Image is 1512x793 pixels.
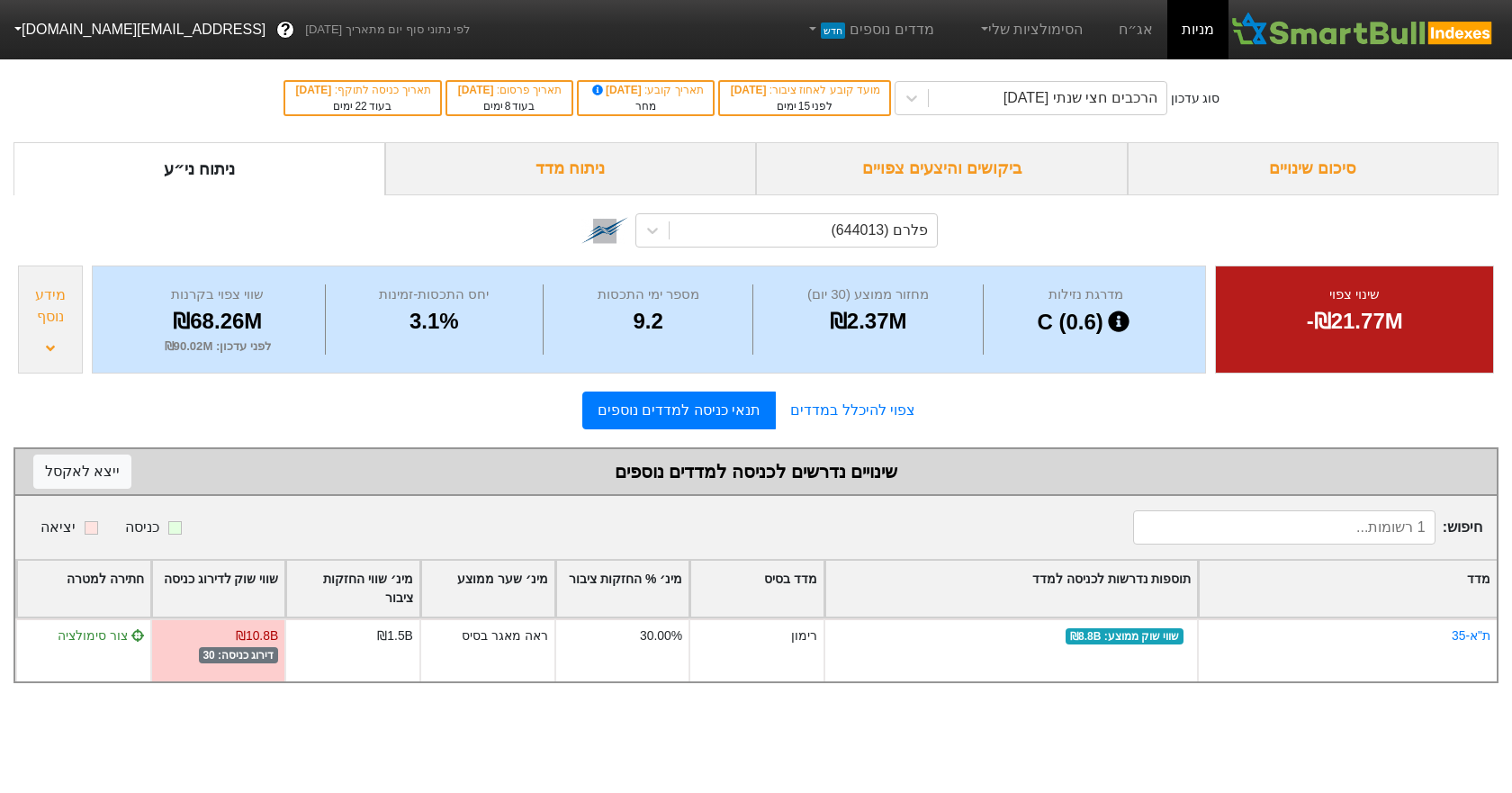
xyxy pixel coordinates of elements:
a: תנאי כניסה למדדים נוספים [582,392,776,429]
div: ₪10.8B [236,626,278,645]
span: מחר [635,100,656,113]
div: שינוי צפוי [1238,284,1471,305]
div: ניתוח מדד [385,142,757,195]
span: [DATE] [296,84,335,96]
div: כניסה [125,517,159,538]
input: 1 רשומות... [1133,510,1435,545]
span: דירוג כניסה: 30 [199,647,279,663]
div: מידע נוסף [23,284,77,328]
div: יציאה [40,517,76,538]
div: 3.1% [330,305,538,338]
div: רימון [688,618,823,681]
div: Toggle SortBy [1199,561,1497,617]
span: 22 [355,100,366,113]
span: חיפוש : [1133,510,1482,545]
div: מספר ימי התכסות [548,284,749,305]
img: SmartBull [1228,12,1498,48]
div: סיכום שינויים [1128,142,1499,195]
span: לפי נתוני סוף יום מתאריך [DATE] [305,21,470,39]
div: בעוד ימים [294,98,431,114]
div: Toggle SortBy [825,561,1198,617]
div: ₪68.26M [115,305,320,338]
a: הסימולציות שלי [970,12,1091,48]
div: -₪21.77M [1238,305,1471,338]
button: ייצא לאקסל [33,455,131,489]
span: ? [281,18,291,42]
div: יחס התכסות-זמינות [330,284,538,305]
div: ניתוח ני״ע [13,142,385,195]
div: פלרם (644013) [832,220,929,241]
a: צפוי להיכלל במדדים [776,392,930,428]
div: תאריך כניסה לתוקף : [294,82,431,98]
div: 9.2 [548,305,749,338]
span: שווי שוק ממוצע : ₪8.8B [1066,628,1183,644]
div: תאריך קובע : [588,82,704,98]
span: [DATE] [458,84,497,96]
a: ת"א-35 [1452,628,1490,643]
div: לפני עדכון : ₪90.02M [115,338,320,356]
span: 15 [798,100,810,113]
span: [DATE] [731,84,769,96]
span: 8 [505,100,511,113]
div: מועד קובע לאחוז ציבור : [729,82,880,98]
img: tase link [581,207,628,254]
div: Toggle SortBy [556,561,689,617]
div: ₪1.5B [377,626,413,645]
span: [DATE] [589,84,645,96]
div: שווי צפוי בקרנות [115,284,320,305]
div: Toggle SortBy [152,561,285,617]
div: ₪2.37M [758,305,977,338]
a: מדדים נוספיםחדש [798,12,941,48]
div: מחזור ממוצע (30 יום) [758,284,977,305]
div: Toggle SortBy [690,561,823,617]
div: C (0.6) [988,305,1183,339]
div: שינויים נדרשים לכניסה למדדים נוספים [33,458,1479,485]
div: 30.00% [640,626,682,645]
span: חדש [821,23,845,39]
div: ביקושים והיצעים צפויים [756,142,1128,195]
div: Toggle SortBy [421,561,554,617]
div: הרכבים חצי שנתי [DATE] [1003,87,1157,109]
span: צור סימולציה [58,628,144,643]
div: Toggle SortBy [286,561,419,617]
div: תאריך פרסום : [456,82,562,98]
div: בעוד ימים [456,98,562,114]
div: סוג עדכון [1171,89,1220,108]
div: מדרגת נזילות [988,284,1183,305]
div: לפני ימים [729,98,880,114]
div: ראה מאגר בסיס [462,626,548,645]
div: Toggle SortBy [17,561,150,617]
